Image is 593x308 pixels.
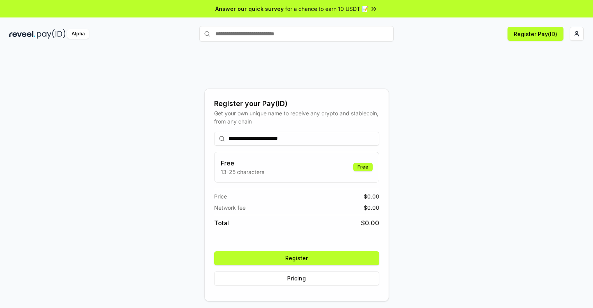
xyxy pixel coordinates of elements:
[221,168,264,176] p: 13-25 characters
[215,5,284,13] span: Answer our quick survey
[361,218,379,228] span: $ 0.00
[37,29,66,39] img: pay_id
[214,251,379,265] button: Register
[214,271,379,285] button: Pricing
[214,204,246,212] span: Network fee
[214,98,379,109] div: Register your Pay(ID)
[508,27,563,41] button: Register Pay(ID)
[9,29,35,39] img: reveel_dark
[214,109,379,125] div: Get your own unique name to receive any crypto and stablecoin, from any chain
[353,163,373,171] div: Free
[221,158,264,168] h3: Free
[214,192,227,200] span: Price
[214,218,229,228] span: Total
[67,29,89,39] div: Alpha
[364,204,379,212] span: $ 0.00
[364,192,379,200] span: $ 0.00
[285,5,368,13] span: for a chance to earn 10 USDT 📝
